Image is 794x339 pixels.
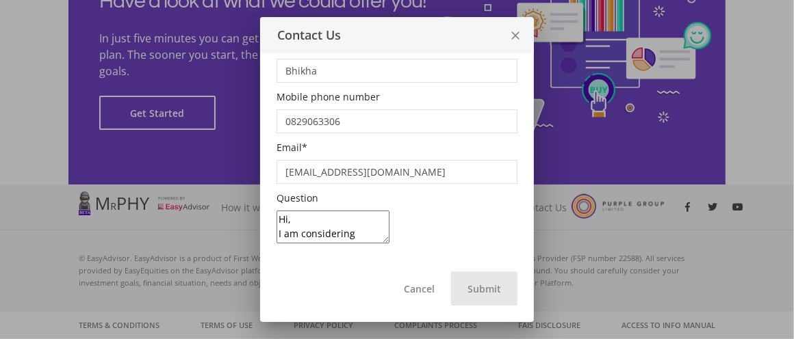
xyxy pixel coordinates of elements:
[277,191,318,204] span: Question
[260,25,498,44] div: Contact Us
[277,211,389,243] textarea: Hi, I am considering investing in the below ETF’s and would like to know if you offer them on you...
[387,271,451,306] button: Cancel
[509,18,523,54] i: close
[451,271,517,306] button: Submit
[277,90,380,103] span: Mobile phone number
[260,17,534,322] ee-modal: Contact Us
[277,141,302,154] span: Email
[498,17,534,53] button: close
